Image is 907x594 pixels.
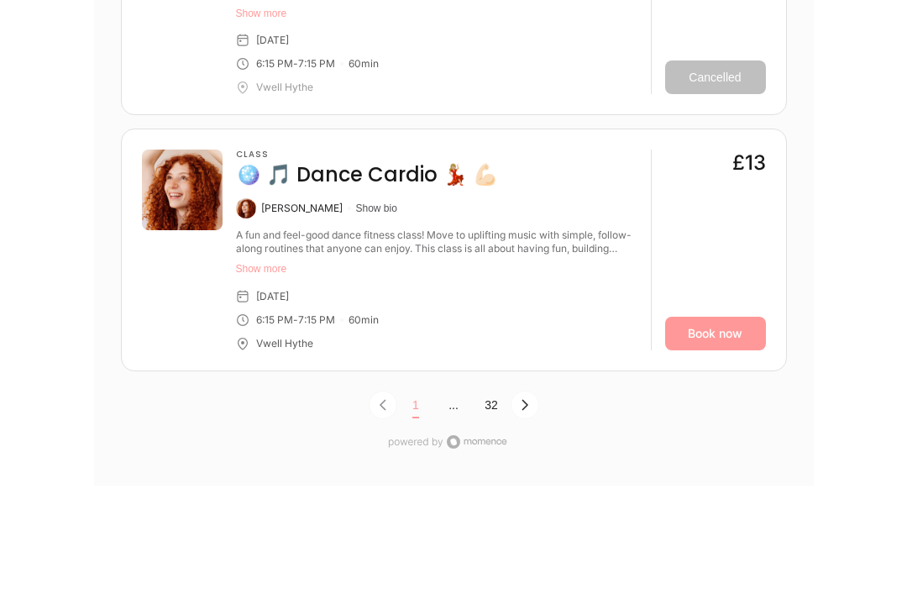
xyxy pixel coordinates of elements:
[256,314,293,328] div: 6:15 PM
[142,150,223,231] img: 157770-picture.jpg
[236,150,498,160] h3: Class
[236,8,637,21] button: Show more
[356,202,397,216] button: Show bio
[665,61,766,95] button: Cancelled
[511,392,539,420] button: Next Page, Page 0
[256,338,313,351] div: Vwell Hythe
[121,386,787,426] nav: Pagination navigation
[236,162,498,189] h4: 🪩 🎵 Dance Cardio 💃🏼 💪🏻
[349,314,379,328] div: 60 min
[256,81,313,95] div: Vwell Hythe
[236,263,637,276] button: Show more
[665,318,766,351] a: Book now
[435,392,473,419] button: ...
[369,392,397,420] button: Previous Page, Page 0
[293,314,298,328] div: -
[397,392,435,426] button: Page 1 of 33
[236,199,256,219] img: Caitlin McCarthy
[293,58,298,71] div: -
[298,314,335,328] div: 7:15 PM
[256,58,293,71] div: 6:15 PM
[256,34,289,48] div: [DATE]
[473,392,511,419] button: Page 2 of 33
[732,150,766,177] div: £13
[349,58,379,71] div: 60 min
[256,291,289,304] div: [DATE]
[236,229,637,256] div: A fun and feel-good dance fitness class! Move to uplifting music with simple, follow-along routin...
[261,202,343,216] div: [PERSON_NAME]
[298,58,335,71] div: 7:15 PM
